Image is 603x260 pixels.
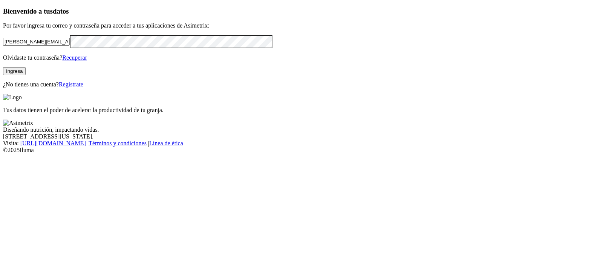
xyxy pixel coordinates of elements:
[3,94,22,101] img: Logo
[62,54,87,61] a: Recuperar
[3,147,600,154] div: © 2025 Iluma
[3,81,600,88] p: ¿No tienes una cuenta?
[59,81,83,88] a: Regístrate
[3,133,600,140] div: [STREET_ADDRESS][US_STATE].
[3,107,600,114] p: Tus datos tienen el poder de acelerar la productividad de tu granja.
[3,7,600,15] h3: Bienvenido a tus
[89,140,147,146] a: Términos y condiciones
[149,140,183,146] a: Línea de ética
[3,120,33,126] img: Asimetrix
[3,140,600,147] div: Visita : | |
[53,7,69,15] span: datos
[3,22,600,29] p: Por favor ingresa tu correo y contraseña para acceder a tus aplicaciones de Asimetrix:
[3,126,600,133] div: Diseñando nutrición, impactando vidas.
[3,67,26,75] button: Ingresa
[20,140,86,146] a: [URL][DOMAIN_NAME]
[3,54,600,61] p: Olvidaste tu contraseña?
[3,38,70,46] input: Tu correo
